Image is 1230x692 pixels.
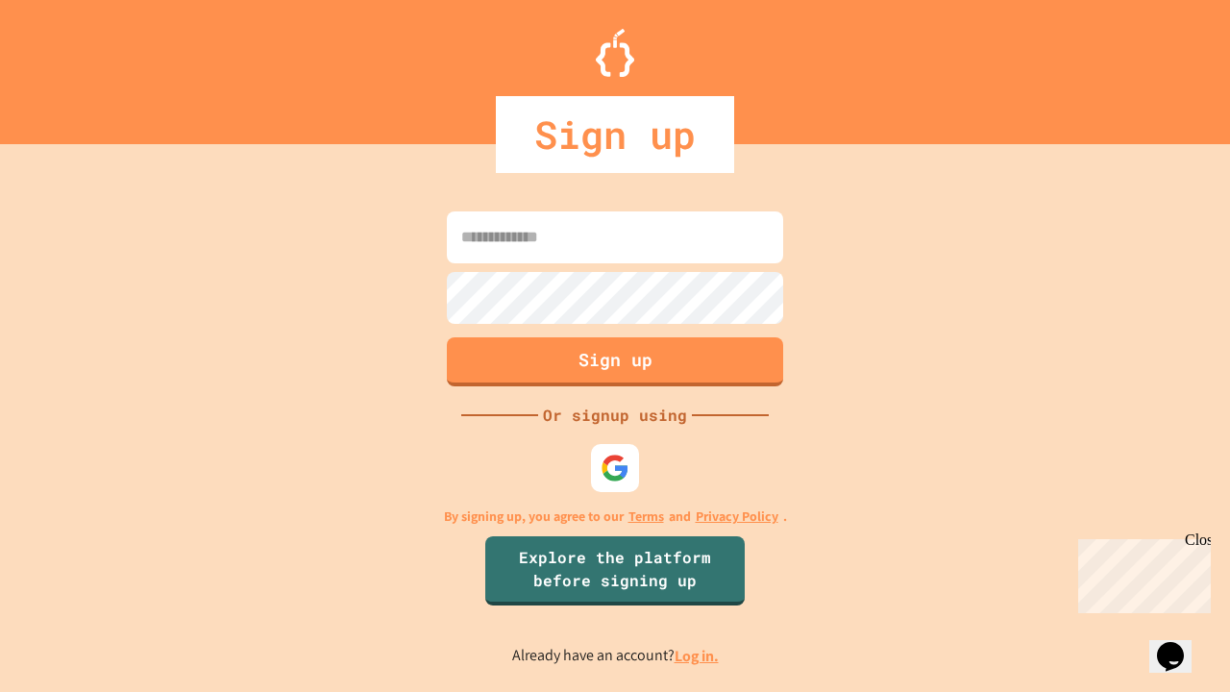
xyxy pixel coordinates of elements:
[1149,615,1211,673] iframe: chat widget
[675,646,719,666] a: Log in.
[601,454,629,482] img: google-icon.svg
[538,404,692,427] div: Or signup using
[1070,531,1211,613] iframe: chat widget
[628,507,664,527] a: Terms
[696,507,778,527] a: Privacy Policy
[485,536,745,605] a: Explore the platform before signing up
[8,8,133,122] div: Chat with us now!Close
[444,507,787,527] p: By signing up, you agree to our and .
[496,96,734,173] div: Sign up
[512,644,719,668] p: Already have an account?
[596,29,634,77] img: Logo.svg
[447,337,783,386] button: Sign up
